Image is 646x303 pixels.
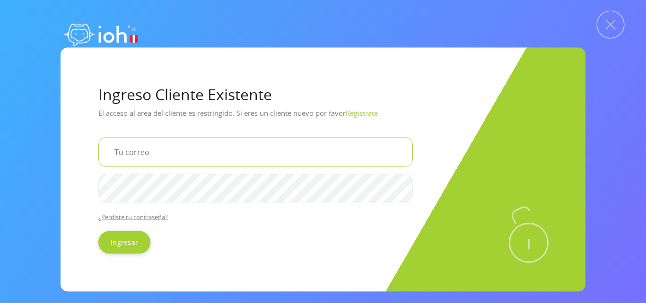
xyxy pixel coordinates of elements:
a: ¿Perdiste tu contraseña? [98,212,168,221]
input: Tu correo [98,137,413,166]
img: Cerrar [596,10,625,39]
img: logo [61,14,141,52]
p: El acceso al area del cliente es restringido. Si eres un cliente nuevo por favor [98,105,548,130]
h1: Ingreso Cliente Existente [98,85,548,103]
a: Registrate [346,108,378,117]
input: Ingresar [98,231,150,253]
